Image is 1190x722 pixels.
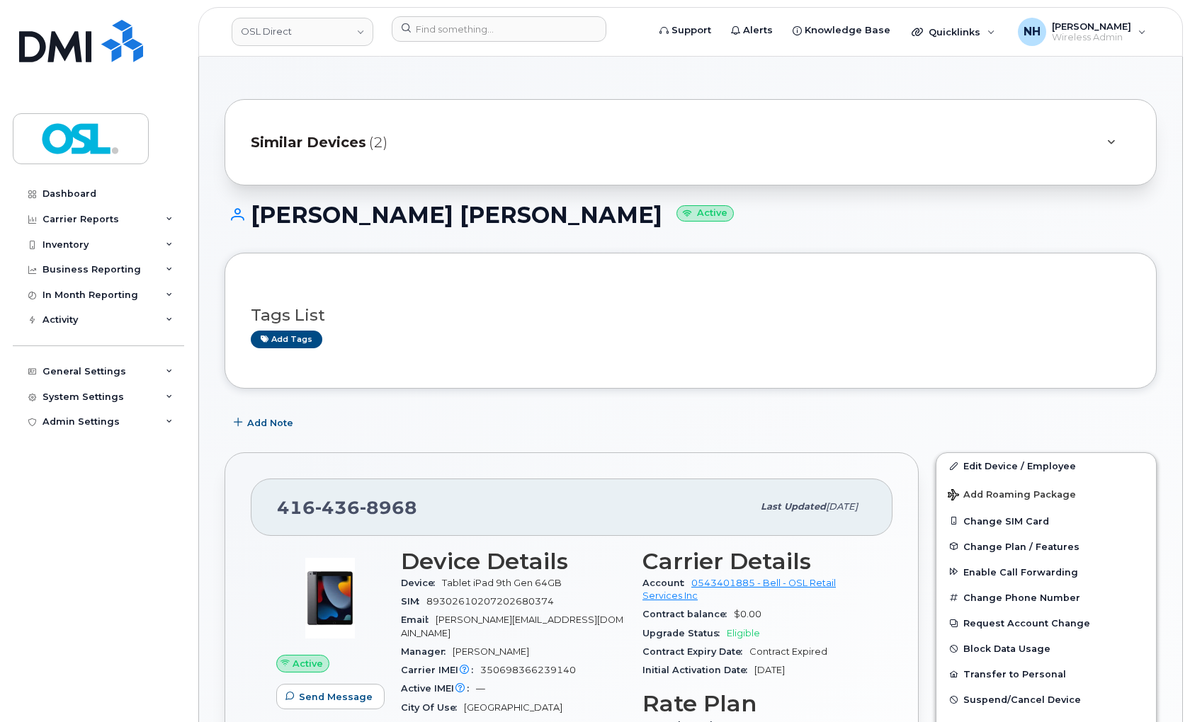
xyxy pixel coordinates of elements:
span: $0.00 [734,609,761,619]
span: (2) [369,132,387,153]
span: Initial Activation Date [642,665,754,675]
span: Last updated [761,501,826,512]
img: image20231002-3703462-c5m3jd.jpeg [288,556,373,641]
span: Eligible [727,628,760,638]
button: Block Data Usage [936,636,1156,661]
span: Similar Devices [251,132,366,153]
span: Manager [401,646,453,657]
h3: Carrier Details [642,549,867,574]
span: 8968 [360,497,417,518]
span: Add Roaming Package [948,489,1076,503]
span: [PERSON_NAME] [453,646,529,657]
span: [GEOGRAPHIC_DATA] [464,702,562,713]
button: Suspend/Cancel Device [936,687,1156,712]
h1: [PERSON_NAME] [PERSON_NAME] [225,202,1157,227]
h3: Device Details [401,549,625,574]
span: Device [401,578,442,588]
span: Carrier IMEI [401,665,480,675]
span: Contract Expired [749,646,827,657]
button: Enable Call Forwarding [936,559,1156,585]
a: Edit Device / Employee [936,453,1156,479]
span: 436 [315,497,360,518]
span: Suspend/Cancel Device [963,694,1081,705]
small: Active [676,205,734,222]
span: Active [293,657,323,670]
span: [DATE] [754,665,785,675]
button: Add Roaming Package [936,479,1156,508]
button: Transfer to Personal [936,661,1156,687]
span: Tablet iPad 9th Gen 64GB [442,578,562,588]
span: 416 [277,497,417,518]
span: 350698366239140 [480,665,576,675]
span: — [476,683,485,694]
button: Change SIM Card [936,508,1156,534]
span: 89302610207202680374 [426,596,554,607]
button: Change Plan / Features [936,534,1156,559]
span: SIM [401,596,426,607]
span: Email [401,614,436,625]
button: Add Note [225,410,305,435]
h3: Tags List [251,306,1130,324]
span: Add Note [247,416,293,430]
span: Upgrade Status [642,628,727,638]
span: Change Plan / Features [963,541,1079,551]
span: [PERSON_NAME][EMAIL_ADDRESS][DOMAIN_NAME] [401,614,623,638]
span: City Of Use [401,702,464,713]
span: [DATE] [826,501,858,512]
a: 0543401885 - Bell - OSL Retail Services Inc [642,578,836,601]
span: Active IMEI [401,683,476,694]
a: Add tags [251,331,322,348]
h3: Rate Plan [642,691,867,716]
span: Send Message [299,690,373,704]
button: Change Phone Number [936,585,1156,610]
span: Enable Call Forwarding [963,566,1078,577]
button: Send Message [276,684,385,709]
button: Request Account Change [936,610,1156,636]
span: Contract Expiry Date [642,646,749,657]
span: Account [642,578,691,588]
span: Contract balance [642,609,734,619]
